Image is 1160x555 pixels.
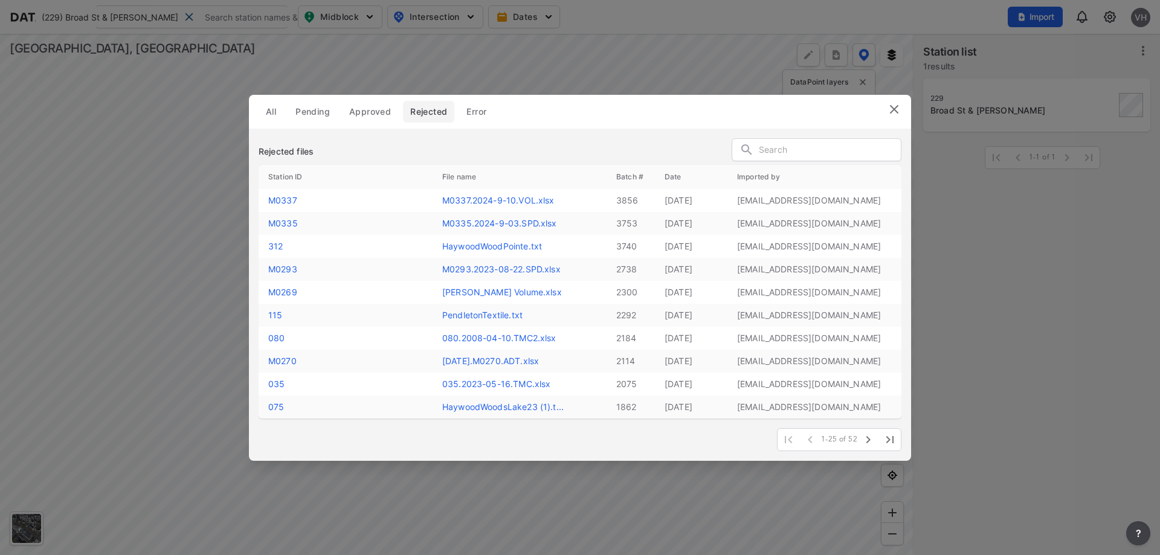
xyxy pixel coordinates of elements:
td: [DATE] [655,327,727,350]
td: [DATE] [655,212,727,235]
td: 2075 [607,373,655,396]
td: [EMAIL_ADDRESS][DOMAIN_NAME] [727,235,901,258]
td: [DATE] [655,235,727,258]
span: Approved [349,106,391,118]
td: [EMAIL_ADDRESS][DOMAIN_NAME] [727,212,901,235]
span: Rejected [410,106,447,118]
td: [DATE] [655,396,727,419]
span: Last Page [879,429,901,451]
span: Next Page [857,429,879,451]
td: [DATE] [655,189,727,212]
td: 2738 [607,258,655,281]
span: Pending [295,106,330,118]
td: 2292 [607,304,655,327]
label: M0337 [268,195,297,205]
th: Station ID [259,165,433,189]
td: [EMAIL_ADDRESS][DOMAIN_NAME] [727,189,901,212]
label: 080 [268,333,285,343]
label: HaywoodWoodsLake23 (1).txt [442,402,564,412]
td: [DATE] [655,258,727,281]
label: M0269 [268,287,297,297]
label: M0293 [268,264,297,274]
td: [EMAIL_ADDRESS][DOMAIN_NAME] [727,396,901,419]
td: [EMAIL_ADDRESS][DOMAIN_NAME] [727,327,901,350]
span: First Page [778,429,799,451]
span: All [266,106,276,118]
td: [DATE] [655,281,727,304]
a: HaywoodWoodsLake23 (1).t... [442,402,564,412]
label: 2023-01-31.M0270.ADT.xlsx [442,356,539,366]
td: [DATE] [655,304,727,327]
td: [EMAIL_ADDRESS][DOMAIN_NAME] [727,373,901,396]
label: PendletonTextile.txt [442,310,523,320]
label: Griffin Volume.xlsx [442,287,562,297]
div: full width tabs example [259,101,498,123]
span: ? [1133,526,1143,541]
label: 035 [268,379,285,389]
span: Previous Page [799,429,821,451]
td: [DATE] [655,373,727,396]
label: M0335.2024-9-03.SPD.xlsx [442,218,557,228]
td: 3753 [607,212,655,235]
span: Error [466,106,486,118]
label: 312 [268,241,283,251]
td: [EMAIL_ADDRESS][DOMAIN_NAME] [727,281,901,304]
label: 075 [268,402,284,412]
span: 1-25 of 52 [821,435,857,444]
td: [EMAIL_ADDRESS][DOMAIN_NAME] [727,258,901,281]
th: Batch # [607,165,655,189]
th: File name [433,165,607,189]
th: Imported by [727,165,901,189]
td: [DATE] [655,350,727,373]
label: M0270 [268,356,297,366]
th: Date [655,165,727,189]
h3: Rejected files [259,146,314,158]
td: 2114 [607,350,655,373]
td: 3740 [607,235,655,258]
a: [PERSON_NAME] Volume.xlsx [442,287,562,297]
label: 080.2008-04-10.TMC2.xlsx [442,333,556,343]
td: 2184 [607,327,655,350]
label: HaywoodWoodPointe.txt [442,241,542,251]
label: 035.2023-05-16.TMC.xlsx [442,379,550,389]
input: Search [759,141,901,159]
label: M0337.2024-9-10.VOL.xlsx [442,195,555,205]
button: more [1126,521,1150,545]
label: M0293.2023-08-22.SPD.xlsx [442,264,561,274]
td: 2300 [607,281,655,304]
td: [EMAIL_ADDRESS][DOMAIN_NAME] [727,304,901,327]
img: close.efbf2170.svg [887,102,901,117]
td: 3856 [607,189,655,212]
td: [EMAIL_ADDRESS][DOMAIN_NAME] [727,350,901,373]
td: 1862 [607,396,655,419]
a: [DATE].M0270.ADT.xlsx [442,356,539,366]
label: M0335 [268,218,298,228]
label: 115 [268,310,282,320]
